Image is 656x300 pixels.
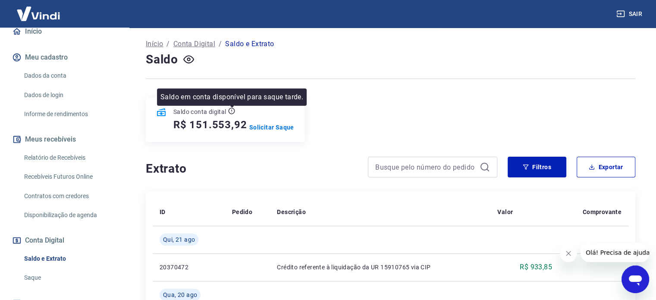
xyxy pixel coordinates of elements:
a: Disponibilização de agenda [21,206,119,224]
p: Saldo e Extrato [225,39,274,49]
h5: R$ 151.553,92 [173,118,247,132]
a: Dados da conta [21,67,119,85]
button: Exportar [577,157,635,177]
span: Olá! Precisa de ajuda? [5,6,72,13]
button: Conta Digital [10,231,119,250]
iframe: Mensagem da empresa [581,243,649,262]
button: Meus recebíveis [10,130,119,149]
h4: Saldo [146,51,178,68]
a: Recebíveis Futuros Online [21,168,119,186]
p: Pedido [232,208,252,216]
a: Saldo e Extrato [21,250,119,268]
p: Saldo em conta disponível para saque tarde. [160,92,303,102]
button: Filtros [508,157,566,177]
span: Qui, 21 ago [163,235,195,244]
a: Conta Digital [173,39,215,49]
p: Crédito referente à liquidação da UR 15910765 via CIP [277,263,483,272]
p: / [166,39,169,49]
img: Vindi [10,0,66,27]
p: 20370472 [160,263,218,272]
p: / [219,39,222,49]
a: Início [146,39,163,49]
p: Comprovante [583,208,621,216]
h4: Extrato [146,160,358,177]
a: Relatório de Recebíveis [21,149,119,167]
p: Valor [497,208,513,216]
iframe: Botão para abrir a janela de mensagens [621,265,649,293]
button: Sair [615,6,646,22]
button: Meu cadastro [10,48,119,67]
a: Início [10,22,119,41]
p: R$ 933,85 [520,262,552,272]
p: Descrição [277,208,306,216]
p: Saldo conta digital [173,107,226,116]
a: Contratos com credores [21,187,119,205]
span: Qua, 20 ago [163,291,197,299]
p: ID [160,208,166,216]
a: Saque [21,269,119,287]
a: Dados de login [21,86,119,104]
a: Informe de rendimentos [21,105,119,123]
a: Solicitar Saque [249,123,294,132]
iframe: Fechar mensagem [560,245,577,262]
input: Busque pelo número do pedido [375,161,476,174]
